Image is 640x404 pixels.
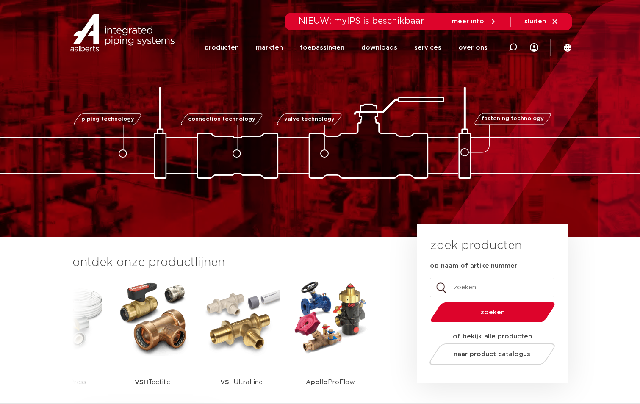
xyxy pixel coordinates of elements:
span: valve technology [284,116,335,122]
input: zoeken [430,278,554,297]
nav: Menu [205,30,488,65]
span: piping technology [81,116,134,122]
a: toepassingen [300,30,344,65]
span: meer info [452,18,484,25]
h3: zoek producten [430,237,522,254]
a: sluiten [524,18,559,25]
div: my IPS [530,30,538,65]
h3: ontdek onze productlijnen [72,254,388,271]
strong: Apollo [306,379,328,385]
a: downloads [361,30,397,65]
span: zoeken [452,309,533,315]
a: meer info [452,18,497,25]
a: producten [205,30,239,65]
strong: of bekijk alle producten [453,333,532,340]
span: naar product catalogus [454,351,530,357]
span: sluiten [524,18,546,25]
button: zoeken [427,302,558,323]
a: services [414,30,441,65]
span: fastening technology [482,116,544,122]
strong: VSH [220,379,234,385]
a: naar product catalogus [427,343,557,365]
a: over ons [458,30,488,65]
a: markten [256,30,283,65]
span: connection technology [188,116,255,122]
strong: VSH [135,379,148,385]
label: op naam of artikelnummer [430,262,517,270]
span: NIEUW: myIPS is beschikbaar [299,17,424,25]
